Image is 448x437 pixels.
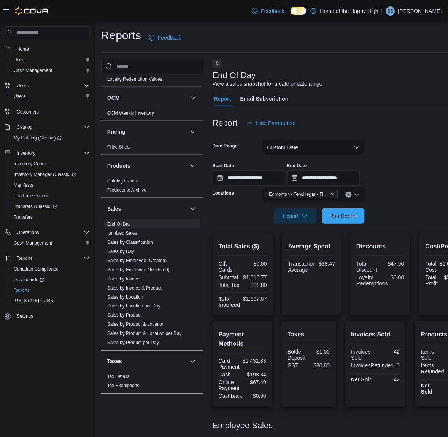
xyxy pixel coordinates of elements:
button: Inventory Count [8,158,93,169]
div: Cash [219,372,241,378]
div: Total Cost [426,261,437,273]
span: Customers [14,107,90,117]
label: Locations [213,190,234,196]
span: Home [17,46,29,52]
span: Home [14,44,90,53]
span: Canadian Compliance [14,266,59,272]
a: [US_STATE] CCRS [11,296,56,306]
a: Customers [14,107,42,117]
span: Users [14,81,90,90]
a: My Catalog (Classic) [11,133,65,142]
span: Washington CCRS [11,296,90,306]
a: Inventory Manager (Classic) [8,169,93,180]
button: Reports [8,285,93,296]
span: My Catalog (Classic) [14,135,62,141]
span: Settings [14,312,90,321]
label: Start Date [213,163,234,169]
a: Transfers (Classic) [11,202,60,211]
button: Customers [2,106,93,117]
a: OCM Weekly Inventory [107,110,154,116]
button: Inventory [14,149,38,158]
div: -$47.90 [382,261,404,267]
span: Transfers (Classic) [14,203,57,210]
span: Operations [17,229,39,235]
h2: Total Sales ($) [219,242,267,251]
div: Loyalty Redemptions [356,274,388,287]
input: Press the down key to open a popover containing a calendar. [213,170,286,186]
h3: Pricing [107,128,125,136]
button: Next [213,59,222,68]
a: Cash Management [11,66,55,75]
a: Sales by Product & Location per Day [107,331,182,336]
div: Items Sold [421,349,441,361]
a: Sales by Location per Day [107,304,160,309]
h3: Taxes [107,358,122,365]
span: Customers [17,109,39,115]
button: Custom Date [263,140,365,155]
h3: End Of Day [213,71,256,80]
a: Transfers [11,213,36,222]
a: Loyalty Redemption Values [107,77,162,82]
span: Sales by Product per Day [107,340,159,346]
nav: Complex example [5,40,90,342]
a: Sales by Employee (Created) [107,258,167,263]
a: Dashboards [11,275,47,284]
button: Run Report [322,208,365,224]
span: Sales by Invoice [107,276,140,282]
div: $81.80 [244,282,267,288]
button: Sales [107,205,187,213]
button: Canadian Compliance [8,264,93,274]
h1: Reports [101,28,141,43]
span: Inventory Manager (Classic) [14,171,76,178]
div: $1,615.77 [243,274,267,280]
button: Clear input [346,192,352,198]
div: $0.00 [245,393,266,399]
button: Settings [2,311,93,322]
a: Products to Archive [107,187,146,193]
button: Sales [188,204,197,213]
button: Export [274,208,317,224]
span: Cash Management [11,66,90,75]
button: [US_STATE] CCRS [8,296,93,306]
span: Dashboards [11,275,90,284]
span: Sales by Day [107,248,134,255]
span: Sales by Location [107,294,143,300]
button: Manifests [8,180,93,190]
div: $198.34 [244,372,267,378]
span: Purchase Orders [11,191,90,200]
h3: Report [213,118,238,128]
div: View a sales snapshot for a date or date range. [213,80,324,88]
div: Taxes [101,372,203,394]
button: Taxes [107,358,187,365]
span: Users [11,55,90,64]
a: Itemized Sales [107,231,137,236]
button: Catalog [2,122,93,133]
a: Sales by Product [107,313,142,318]
button: Operations [14,228,42,237]
button: Users [8,91,93,102]
a: Sales by Invoice & Product [107,285,162,291]
input: Dark Mode [291,7,307,15]
div: $67.40 [244,379,267,386]
button: Remove Edmonton - Terwillegar - Fire & Flower from selection in this group [330,192,335,197]
span: Operations [14,228,90,237]
button: Cash Management [8,238,93,248]
span: Purchase Orders [14,193,48,199]
span: Canadian Compliance [11,264,90,274]
div: Bottle Deposit [288,349,307,361]
p: Home of the Happy High [320,6,378,16]
button: Reports [14,254,36,263]
span: Users [14,93,25,99]
a: Purchase Orders [11,191,51,200]
button: Open list of options [354,192,360,198]
a: Catalog Export [107,178,137,184]
div: Online Payment [219,379,241,392]
span: Sales by Classification [107,239,153,245]
span: Catalog [17,124,32,130]
span: Tax Exemptions [107,383,140,389]
a: Tax Details [107,374,130,379]
span: Catalog Export [107,178,137,184]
